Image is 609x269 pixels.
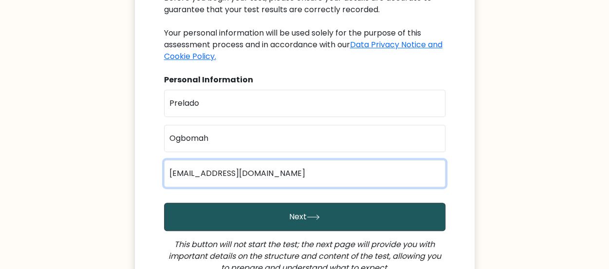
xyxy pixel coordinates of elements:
div: Personal Information [164,74,445,86]
input: Last name [164,125,445,152]
input: First name [164,90,445,117]
a: Data Privacy Notice and Cookie Policy. [164,39,443,62]
button: Next [164,203,445,231]
input: Email [164,160,445,187]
